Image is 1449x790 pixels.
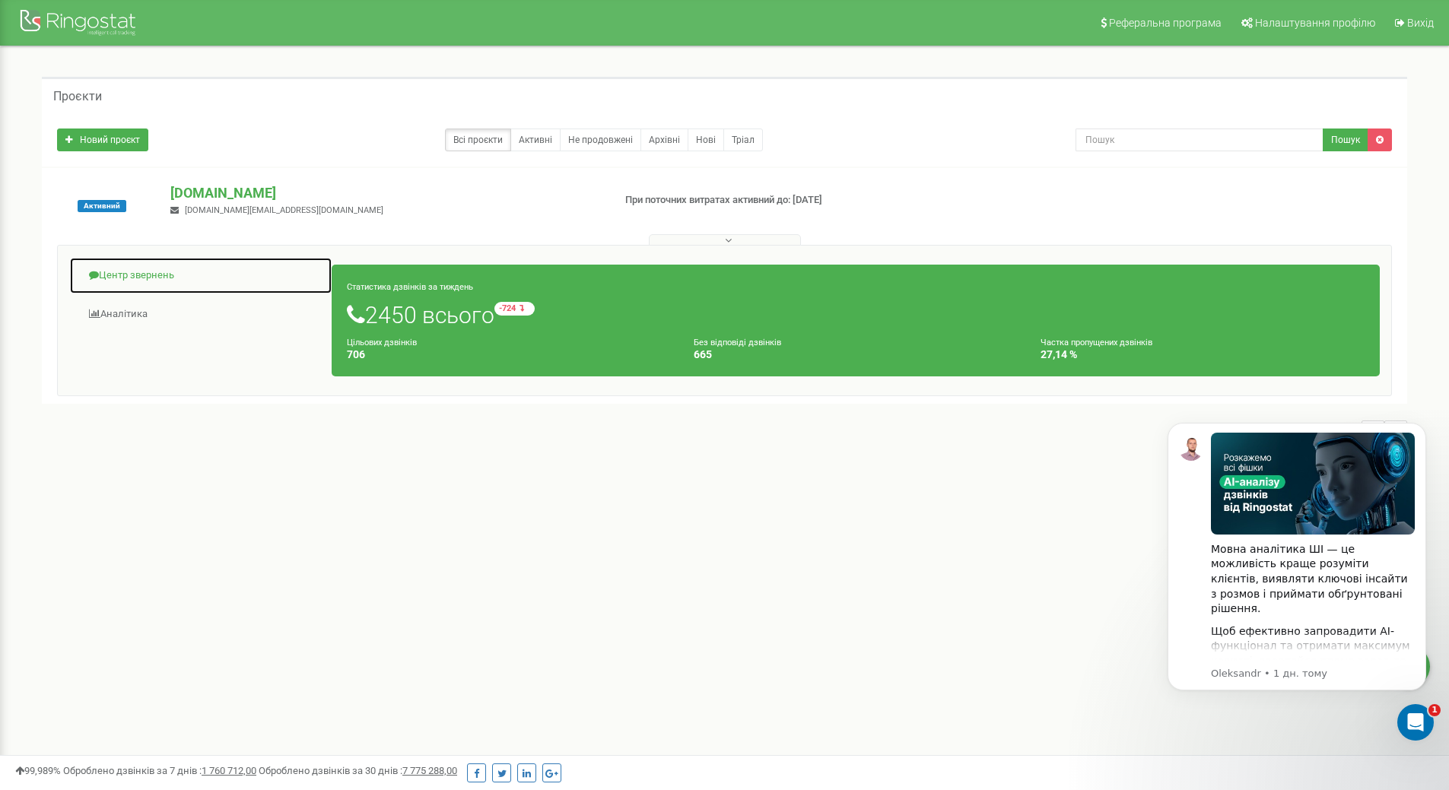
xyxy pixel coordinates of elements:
a: Новий проєкт [57,128,148,151]
small: -724 [494,302,535,316]
a: Центр звернень [69,257,332,294]
a: Активні [510,128,561,151]
small: Цільових дзвінків [347,338,417,347]
h4: 665 [694,349,1018,360]
u: 1 760 712,00 [202,765,256,776]
a: Всі проєкти [445,128,511,151]
span: Оброблено дзвінків за 7 днів : [63,765,256,776]
span: Налаштування профілю [1255,17,1375,29]
a: Тріал [723,128,763,151]
small: Без відповіді дзвінків [694,338,781,347]
button: Пошук [1323,128,1368,151]
small: Статистика дзвінків за тиждень [347,282,473,292]
h4: 706 [347,349,671,360]
a: Архівні [640,128,688,151]
small: Частка пропущених дзвінків [1041,338,1152,347]
span: [DOMAIN_NAME][EMAIL_ADDRESS][DOMAIN_NAME] [185,205,383,215]
iframe: Intercom live chat [1397,704,1434,741]
a: Не продовжені [560,128,641,151]
p: При поточних витратах активний до: [DATE] [625,193,942,208]
a: Нові [688,128,724,151]
p: [DOMAIN_NAME] [170,183,600,203]
iframe: Intercom notifications повідомлення [1145,400,1449,749]
input: Пошук [1076,128,1323,151]
h1: 2450 всього [347,302,1365,328]
span: 1 [1428,704,1441,716]
h5: Проєкти [53,90,102,103]
span: Вихід [1407,17,1434,29]
span: Активний [78,200,126,212]
span: 99,989% [15,765,61,776]
span: Реферальна програма [1109,17,1222,29]
u: 7 775 288,00 [402,765,457,776]
a: Аналiтика [69,296,332,333]
span: Оброблено дзвінків за 30 днів : [259,765,457,776]
h4: 27,14 % [1041,349,1365,360]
